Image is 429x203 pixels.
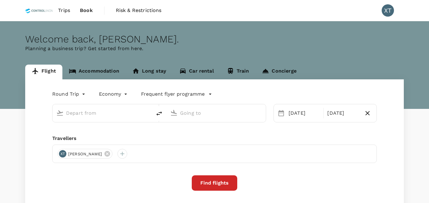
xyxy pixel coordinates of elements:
[255,65,303,79] a: Concierge
[141,90,205,98] p: Frequent flyer programme
[52,135,377,142] div: Travellers
[126,65,173,79] a: Long stay
[65,151,106,157] span: [PERSON_NAME]
[382,4,394,17] div: XT
[141,90,212,98] button: Frequent flyer programme
[148,112,149,113] button: Open
[152,106,167,121] button: delete
[25,4,53,17] img: Control Union Malaysia Sdn. Bhd.
[220,65,256,79] a: Train
[192,175,237,191] button: Find flights
[59,150,66,157] div: XT
[116,7,162,14] span: Risk & Restrictions
[180,108,253,118] input: Going to
[99,89,129,99] div: Economy
[52,89,87,99] div: Round Trip
[58,7,70,14] span: Trips
[286,107,322,119] div: [DATE]
[25,34,404,45] div: Welcome back , [PERSON_NAME] .
[66,108,139,118] input: Depart from
[62,65,126,79] a: Accommodation
[25,45,404,52] p: Planning a business trip? Get started from here.
[262,112,263,113] button: Open
[57,149,112,159] div: XT[PERSON_NAME]
[80,7,93,14] span: Book
[25,65,62,79] a: Flight
[325,107,361,119] div: [DATE]
[173,65,220,79] a: Car rental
